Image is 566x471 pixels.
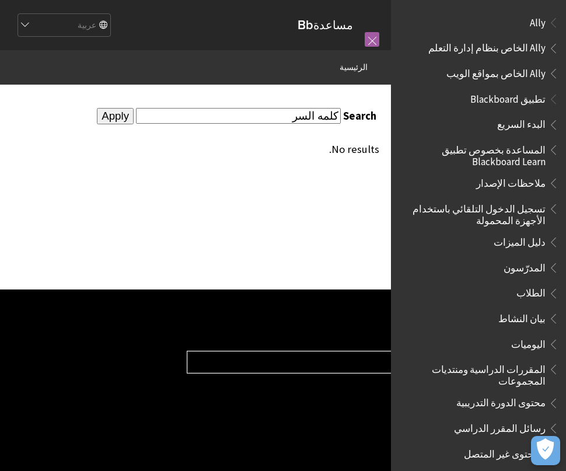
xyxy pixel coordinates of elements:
label: Search [343,109,379,123]
span: الطلاب [516,284,546,299]
span: دليل الميزات [494,232,546,248]
span: المقررات الدراسية ومنتديات المجموعات [405,360,546,387]
span: محتوى الدورة التدريبية [456,393,546,409]
button: فتح التفضيلات [531,436,560,465]
span: Ally الخاص بنظام إدارة التعلم [428,39,546,54]
span: Ally الخاص بمواقع الويب [446,64,546,79]
span: ملاحظات الإصدار [476,173,546,189]
h2: مساعدة منتجات Blackboard [187,319,554,339]
input: Apply [97,108,134,124]
a: الرئيسية [340,60,368,75]
span: تسجيل الدخول التلقائي باستخدام الأجهزة المحمولة [405,199,546,226]
strong: Bb [298,18,313,33]
a: مساعدةBb [298,18,353,32]
span: المساعدة بخصوص تطبيق Blackboard Learn [405,140,546,168]
span: رسائل المقرر الدراسي [454,418,546,434]
span: البدء السريع [497,115,546,131]
span: المدرّسون [504,258,546,274]
nav: Book outline for Anthology Ally Help [398,13,559,83]
span: اليوميات [511,334,546,350]
span: Ally [530,13,546,29]
span: تطبيق Blackboard [470,89,546,105]
div: No results. [12,143,379,156]
span: المحتوى غير المتصل [464,444,546,460]
span: بيان النشاط [498,309,546,325]
select: Site Language Selector [17,14,110,37]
